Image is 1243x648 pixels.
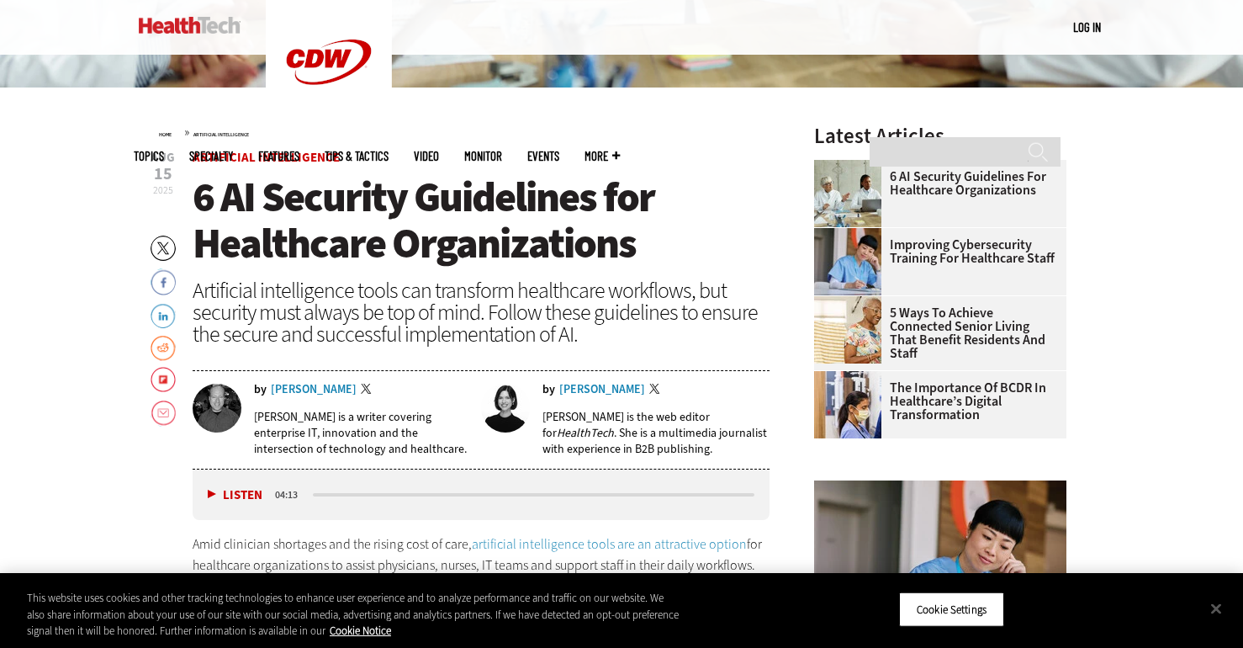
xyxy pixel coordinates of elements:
p: [PERSON_NAME] is the web editor for . She is a multimedia journalist with experience in B2B publi... [542,409,770,457]
button: Cookie Settings [899,592,1004,627]
img: Brian Horowitz [193,384,241,433]
img: Doctors reviewing tablet [814,371,881,438]
p: [PERSON_NAME] is a writer covering enterprise IT, innovation and the intersection of technology a... [254,409,469,457]
div: Artificial intelligence tools can transform healthcare workflows, but security must always be top... [193,279,770,345]
img: Jordan Scott [481,384,530,433]
a: 6 AI Security Guidelines for Healthcare Organizations [814,170,1056,197]
a: Doctors meeting in the office [814,160,890,173]
em: HealthTech [557,425,614,441]
a: nurse studying on computer [814,228,890,242]
a: The Importance of BCDR in Healthcare’s Digital Transformation [814,381,1056,422]
div: duration [272,487,310,502]
div: This website uses cookies and other tracking technologies to enhance user experience and to analy... [27,590,684,640]
span: Topics [134,150,164,162]
p: Amid clinician shortages and the rising cost of care, for healthcare organizations to assist phys... [193,534,770,576]
a: Twitter [649,384,664,397]
span: by [254,384,267,396]
a: [PERSON_NAME] [271,384,357,396]
div: media player [193,470,770,520]
img: nurse studying on computer [814,228,881,295]
a: MonITor [464,150,502,162]
h3: Latest Articles [814,125,1066,146]
a: CDW [266,111,392,129]
a: More information about your privacy [330,624,391,638]
a: Tips & Tactics [325,150,389,162]
span: 2025 [153,183,173,197]
span: More [584,150,620,162]
a: 5 Ways to Achieve Connected Senior Living That Benefit Residents and Staff [814,306,1056,360]
a: Networking Solutions for Senior Living [814,296,890,310]
span: by [542,384,555,396]
a: artificial intelligence tools are an attractive option [472,535,747,553]
a: [PERSON_NAME] [559,384,645,396]
a: Video [414,150,439,162]
button: Close [1198,590,1235,627]
img: Doctors meeting in the office [814,160,881,227]
a: Doctors reviewing tablet [814,371,890,385]
img: Networking Solutions for Senior Living [814,296,881,364]
a: Log in [1073,19,1101,35]
span: Specialty [189,150,233,162]
div: User menu [1073,19,1101,36]
span: 6 AI Security Guidelines for Healthcare Organizations [193,169,654,271]
img: Home [139,17,241,34]
a: Twitter [361,384,376,397]
a: Features [258,150,299,162]
a: Improving Cybersecurity Training for Healthcare Staff [814,238,1056,265]
a: Events [527,150,559,162]
button: Listen [208,489,262,502]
